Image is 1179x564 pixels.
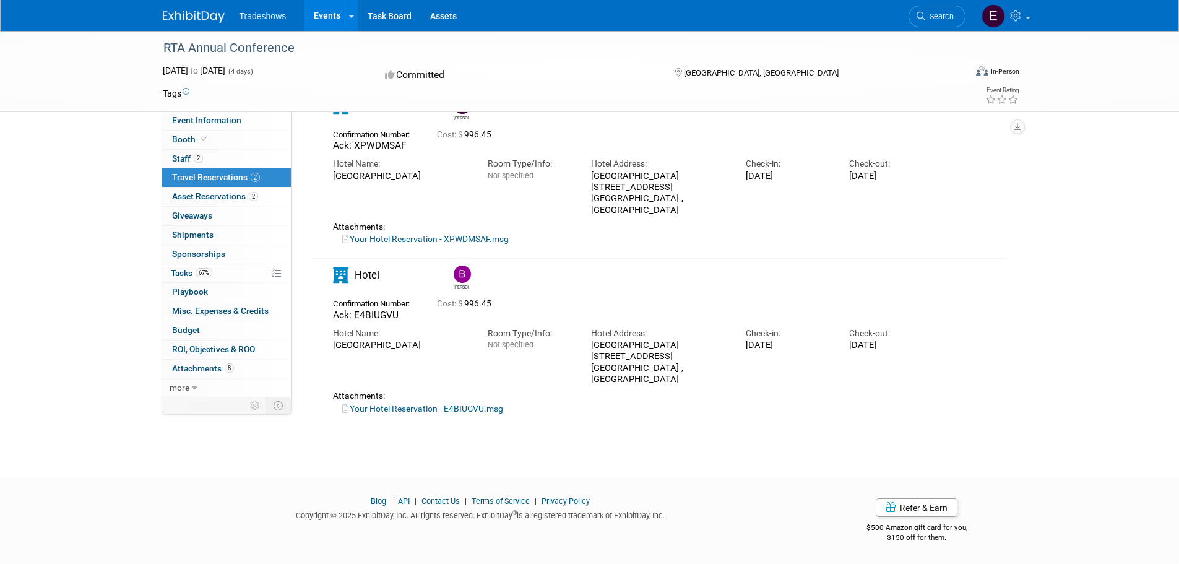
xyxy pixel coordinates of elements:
[162,168,291,187] a: Travel Reservations2
[162,283,291,302] a: Playbook
[342,234,509,244] a: Your Hotel Reservation - XPWDMSAF.msg
[266,397,291,414] td: Toggle Event Tabs
[162,207,291,225] a: Giveaways
[172,115,241,125] span: Event Information
[355,269,379,281] span: Hotel
[985,87,1019,93] div: Event Rating
[172,344,255,354] span: ROI, Objectives & ROO
[437,130,464,139] span: Cost: $
[454,266,471,283] img: Barry Black
[162,341,291,359] a: ROI, Objectives & ROO
[251,173,260,182] span: 2
[437,299,496,308] span: 996.45
[591,328,727,339] div: Hotel Address:
[684,68,839,77] span: [GEOGRAPHIC_DATA], [GEOGRAPHIC_DATA]
[172,230,214,240] span: Shipments
[488,171,533,180] span: Not specified
[746,158,831,170] div: Check-in:
[333,126,418,140] div: Confirmation Number:
[451,266,472,290] div: Barry Black
[163,66,225,76] span: [DATE] [DATE]
[171,268,212,278] span: Tasks
[172,134,210,144] span: Booth
[542,497,590,506] a: Privacy Policy
[163,11,225,23] img: ExhibitDay
[746,328,831,339] div: Check-in:
[172,287,208,297] span: Playbook
[172,249,225,259] span: Sponsorships
[746,339,831,350] div: [DATE]
[591,170,727,215] div: [GEOGRAPHIC_DATA] [STREET_ADDRESS] [GEOGRAPHIC_DATA] , [GEOGRAPHIC_DATA]
[333,310,399,321] span: Ack: E4BIUGVU
[381,64,655,86] div: Committed
[849,339,934,350] div: [DATE]
[817,514,1017,543] div: $500 Amazon gift card for you,
[437,299,464,308] span: Cost: $
[162,264,291,283] a: Tasks67%
[162,302,291,321] a: Misc. Expenses & Credits
[421,497,460,506] a: Contact Us
[170,383,189,393] span: more
[591,339,727,384] div: [GEOGRAPHIC_DATA] [STREET_ADDRESS] [GEOGRAPHIC_DATA] , [GEOGRAPHIC_DATA]
[512,510,517,516] sup: ®
[849,328,934,339] div: Check-out:
[172,363,234,373] span: Attachments
[412,497,420,506] span: |
[849,170,934,181] div: [DATE]
[162,226,291,245] a: Shipments
[244,397,266,414] td: Personalize Event Tab Strip
[990,67,1019,76] div: In-Person
[472,497,530,506] a: Terms of Service
[172,325,200,335] span: Budget
[162,321,291,340] a: Budget
[196,268,212,277] span: 67%
[225,363,234,373] span: 8
[982,4,1005,28] img: Eric McAlexander
[194,154,203,163] span: 2
[462,497,470,506] span: |
[388,497,396,506] span: |
[333,391,935,401] div: Attachments:
[162,360,291,378] a: Attachments8
[163,87,189,100] td: Tags
[591,158,727,170] div: Hotel Address:
[162,188,291,206] a: Asset Reservations2
[892,64,1020,83] div: Event Format
[159,37,947,59] div: RTA Annual Conference
[876,498,957,517] a: Refer & Earn
[201,136,207,142] i: Booth reservation complete
[849,158,934,170] div: Check-out:
[333,267,348,283] i: Hotel
[163,507,799,521] div: Copyright © 2025 ExhibitDay, Inc. All rights reserved. ExhibitDay is a registered trademark of Ex...
[172,172,260,182] span: Travel Reservations
[172,210,212,220] span: Giveaways
[188,66,200,76] span: to
[488,158,572,170] div: Room Type/Info:
[172,191,258,201] span: Asset Reservations
[532,497,540,506] span: |
[333,170,469,181] div: [GEOGRAPHIC_DATA]
[162,379,291,397] a: more
[488,328,572,339] div: Room Type/Info:
[342,404,503,414] a: Your Hotel Reservation - E4BIUGVU.msg
[454,114,469,121] div: Eric McAlexander
[162,150,291,168] a: Staff2
[398,497,410,506] a: API
[817,532,1017,543] div: $150 off for them.
[355,100,379,112] span: Hotel
[172,154,203,163] span: Staff
[454,283,469,290] div: Barry Black
[437,130,496,139] span: 996.45
[333,222,935,232] div: Attachments:
[162,111,291,130] a: Event Information
[333,328,469,339] div: Hotel Name:
[746,170,831,181] div: [DATE]
[333,140,407,151] span: Ack: XPWDMSAF
[333,339,469,350] div: [GEOGRAPHIC_DATA]
[333,158,469,170] div: Hotel Name:
[240,11,287,21] span: Tradeshows
[925,12,954,21] span: Search
[162,245,291,264] a: Sponsorships
[909,6,965,27] a: Search
[333,295,418,309] div: Confirmation Number:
